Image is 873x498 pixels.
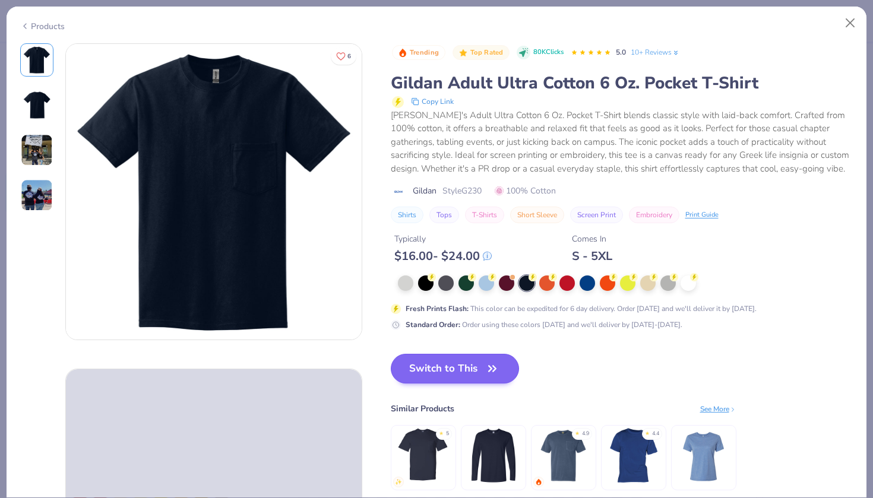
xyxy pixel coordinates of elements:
[392,45,445,61] button: Badge Button
[675,427,732,484] img: Bella + Canvas New Women's Relaxed Triblend Short Sleeve Tee
[20,20,65,33] div: Products
[839,12,862,34] button: Close
[439,430,444,434] div: ★
[582,430,589,438] div: 4.9
[570,207,623,223] button: Screen Print
[571,43,611,62] div: 5.0 Stars
[391,109,853,176] div: [PERSON_NAME]'s Adult Ultra Cotton 6 Oz. Pocket T-Shirt blends classic style with laid-back comfo...
[470,49,504,56] span: Top Rated
[347,53,351,59] span: 6
[23,46,51,74] img: Front
[395,478,402,486] img: newest.gif
[331,47,356,65] button: Like
[398,48,407,58] img: Trending sort
[21,179,53,211] img: User generated content
[631,47,680,58] a: 10+ Reviews
[406,319,682,330] div: Order using these colors [DATE] and we'll deliver by [DATE]-[DATE].
[575,430,580,434] div: ★
[429,207,459,223] button: Tops
[23,91,51,119] img: Back
[391,187,407,196] img: brand logo
[21,134,53,166] img: User generated content
[533,47,564,58] span: 80K Clicks
[535,478,542,486] img: trending.gif
[453,45,510,61] button: Badge Button
[406,303,757,314] div: This color can be expedited for 6 day delivery. Order [DATE] and we'll deliver it by [DATE].
[66,44,362,340] img: Front
[446,430,449,438] div: 5
[510,207,564,223] button: Short Sleeve
[605,427,662,484] img: Champion Champion Adult 6 oz. Short-Sleeve T-Shirt
[394,233,492,245] div: Typically
[406,320,460,329] strong: Standard Order :
[413,185,436,197] span: Gildan
[394,249,492,264] div: $ 16.00 - $ 24.00
[629,207,679,223] button: Embroidery
[572,249,612,264] div: S - 5XL
[465,207,504,223] button: T-Shirts
[458,48,468,58] img: Top Rated sort
[616,47,626,57] span: 5.0
[410,49,439,56] span: Trending
[406,304,469,313] strong: Fresh Prints Flash :
[572,233,612,245] div: Comes In
[652,430,659,438] div: 4.4
[407,94,457,109] button: copy to clipboard
[391,72,853,94] div: Gildan Adult Ultra Cotton 6 Oz. Pocket T-Shirt
[391,354,520,383] button: Switch to This
[391,402,454,415] div: Similar Products
[391,207,423,223] button: Shirts
[535,427,592,484] img: Comfort Colors Adult Heavyweight RS Pocket T-Shirt
[495,185,556,197] span: 100% Cotton
[700,404,736,414] div: See More
[395,427,451,484] img: Gildan Adult 5.5 oz., 50/50 Pocket T-Shirt
[685,210,719,220] div: Print Guide
[442,185,482,197] span: Style G230
[645,430,650,434] div: ★
[465,427,521,484] img: Gildan Adult Softstyle® 4.5 Oz. Long-Sleeve T-Shirt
